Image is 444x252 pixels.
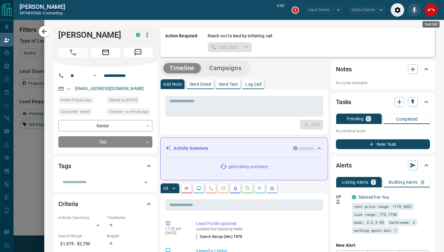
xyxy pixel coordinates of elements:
h2: [PERSON_NAME] [20,3,65,10]
span: Signed up [DATE] [109,97,137,103]
p: No pending tasks [336,126,430,136]
p: Log Call [245,82,261,86]
p: Budget: [107,233,152,239]
svg: Listing Alerts [233,186,238,191]
p: 11:22 pm [165,227,187,231]
svg: Emails [221,186,226,191]
div: Notes [336,62,430,77]
div: condos.ca [352,195,356,199]
p: updated the following fields: [196,227,321,231]
p: generating summary [228,164,268,170]
button: Timeline [163,63,201,73]
button: New Task [336,139,430,149]
p: Lead Profile Updated [196,220,321,227]
div: TBD [58,136,152,148]
button: Campaigns [203,63,247,73]
p: 0:00 [277,3,284,17]
span: Active 9 hours ago [60,97,91,103]
div: Tasks [336,95,430,109]
span: beds: 2-2,3-99 [354,219,384,225]
svg: Agent Actions [270,186,275,191]
p: Search Range (Min) : [196,234,242,239]
p: [DATE] [165,231,187,235]
span: Call [58,47,88,57]
svg: Lead Browsing Activity [196,186,201,191]
svg: Opportunities [257,186,262,191]
span: connecting... [43,11,65,15]
p: Action Required: [165,33,198,52]
div: Fri Aug 15 2025 [58,97,104,105]
div: Tags [58,159,152,173]
div: Mute [407,3,421,17]
svg: Calls [209,186,213,191]
p: Actively Searching: [58,215,104,220]
span: Message [123,47,153,57]
div: Renter [58,120,152,131]
h2: Criteria [58,199,78,209]
button: Open [91,72,99,79]
svg: Push Notification Only [336,200,340,204]
p: Pending [347,117,363,121]
span: Email [91,47,120,57]
span: parking spots min: 1 [354,227,397,233]
div: Audio Settings [391,3,404,17]
h2: Tasks [336,97,351,107]
div: End Call [423,21,440,28]
div: End Call [424,3,438,17]
p: Activity Summary [173,145,208,152]
svg: Notes [184,186,189,191]
h2: Notes [336,64,352,74]
p: 0 [367,117,369,121]
p: Listing Alerts [342,180,369,184]
span: rent price range: 1778,3025 [354,203,412,209]
svg: Email Verified [66,87,71,91]
p: Reach out to lead by initiating call [208,33,272,39]
p: Send Text [219,82,238,86]
p: Send Email [189,82,211,86]
span: Claimed < a minute ago [109,109,148,115]
p: New Alert: [336,242,430,249]
div: Activity Summary [166,143,323,154]
span: 1975 [234,235,242,239]
p: 0 [421,180,424,184]
div: split button [208,42,252,52]
p: No notes available [336,80,430,86]
span: size range: 773,1758 [354,211,397,217]
svg: Requests [245,186,250,191]
div: condos.ca [136,33,140,37]
p: Off [336,194,348,200]
h1: [PERSON_NAME] [58,30,127,40]
p: Search Range: [58,233,104,239]
p: Add Note [163,82,182,86]
h2: Alerts [336,160,352,170]
div: Sat Aug 16 2025 [107,108,152,117]
span: Contacted - Never [60,109,90,115]
p: Completed [396,117,418,121]
div: Criteria [58,197,152,211]
h2: Tags [58,161,71,171]
div: Alerts [336,158,430,173]
button: Open [142,178,150,187]
p: 5879895500 - [20,10,65,16]
a: [EMAIL_ADDRESS][DOMAIN_NAME] [75,86,144,91]
p: Building Alerts [389,180,418,184]
div: Fri Jul 18 2025 [107,97,152,105]
p: $1,975 - $2,750 [58,239,104,249]
p: All [163,186,168,190]
p: Timeframe: [107,215,152,220]
p: 1 [372,180,375,184]
a: Tailored For You [358,195,389,200]
span: bathrooms: 2 [389,219,415,225]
